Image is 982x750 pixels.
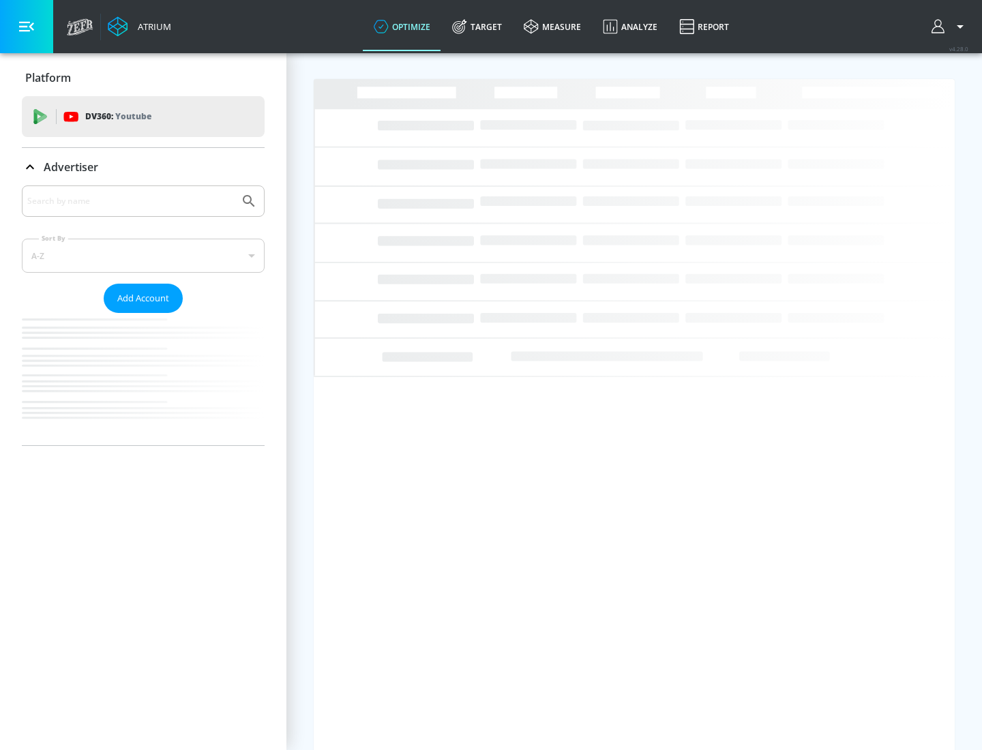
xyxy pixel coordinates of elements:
a: optimize [363,2,441,51]
div: A-Z [22,239,265,273]
button: Add Account [104,284,183,313]
div: Atrium [132,20,171,33]
p: Platform [25,70,71,85]
span: Add Account [117,290,169,306]
input: Search by name [27,192,234,210]
p: Youtube [115,109,151,123]
label: Sort By [39,234,68,243]
div: DV360: Youtube [22,96,265,137]
a: Analyze [592,2,668,51]
nav: list of Advertiser [22,313,265,445]
span: v 4.28.0 [949,45,968,52]
a: Target [441,2,513,51]
p: Advertiser [44,160,98,175]
div: Platform [22,59,265,97]
a: Atrium [108,16,171,37]
a: Report [668,2,740,51]
p: DV360: [85,109,151,124]
div: Advertiser [22,148,265,186]
a: measure [513,2,592,51]
div: Advertiser [22,185,265,445]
